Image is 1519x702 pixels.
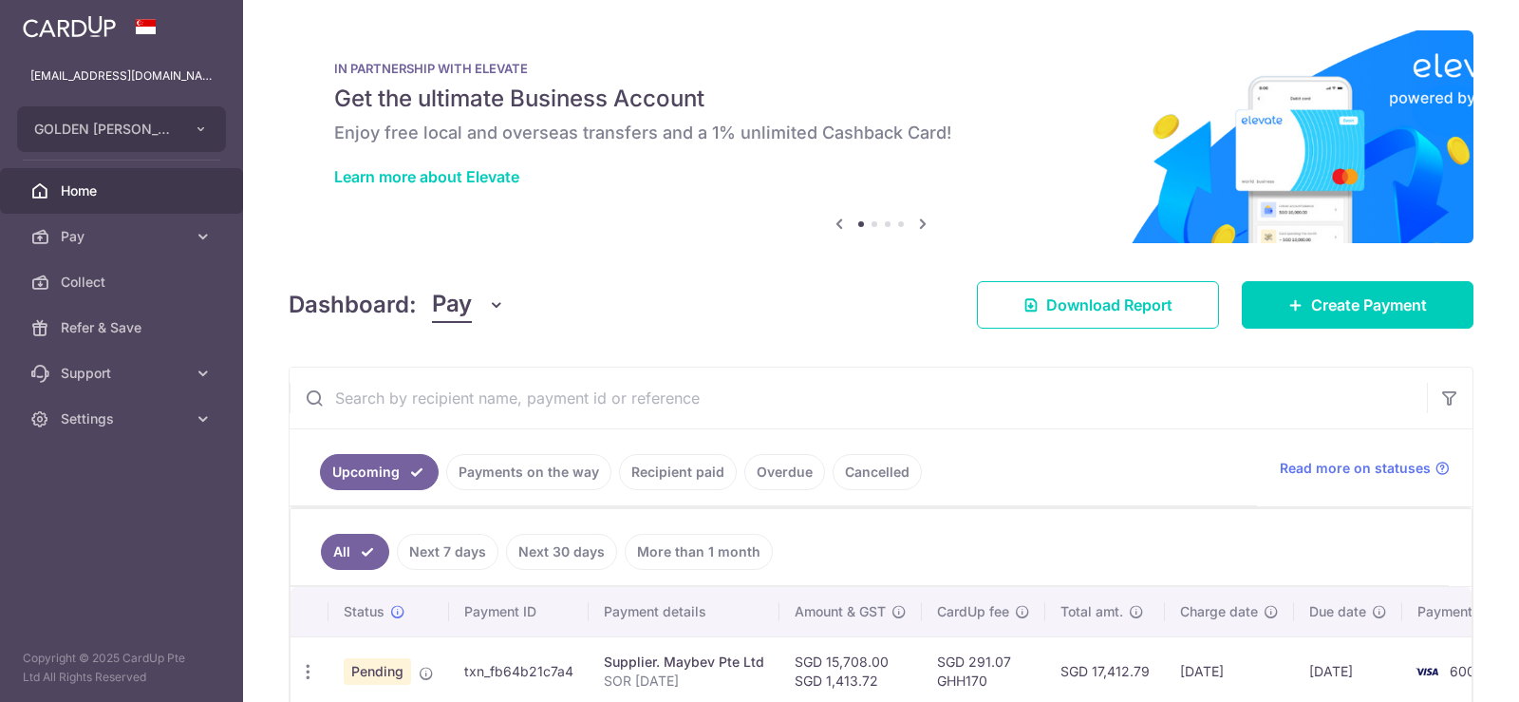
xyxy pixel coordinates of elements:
[449,587,589,636] th: Payment ID
[61,227,186,246] span: Pay
[432,287,472,323] span: Pay
[334,61,1428,76] p: IN PARTNERSHIP WITH ELEVATE
[937,602,1009,621] span: CardUp fee
[432,287,505,323] button: Pay
[61,273,186,292] span: Collect
[321,534,389,570] a: All
[1242,281,1473,329] a: Create Payment
[34,120,175,139] span: GOLDEN [PERSON_NAME] MARKETING
[1408,660,1446,683] img: Bank Card
[1309,602,1366,621] span: Due date
[1450,663,1483,679] span: 6007
[619,454,737,490] a: Recipient paid
[61,181,186,200] span: Home
[290,368,1427,428] input: Search by recipient name, payment id or reference
[1280,459,1450,478] a: Read more on statuses
[1060,602,1123,621] span: Total amt.
[344,602,384,621] span: Status
[625,534,773,570] a: More than 1 month
[320,454,439,490] a: Upcoming
[289,288,417,322] h4: Dashboard:
[61,409,186,428] span: Settings
[833,454,922,490] a: Cancelled
[1311,294,1427,316] span: Create Payment
[604,672,764,691] p: SOR [DATE]
[23,15,116,38] img: CardUp
[334,84,1428,114] h5: Get the ultimate Business Account
[61,318,186,337] span: Refer & Save
[604,653,764,672] div: Supplier. Maybev Pte Ltd
[977,281,1219,329] a: Download Report
[506,534,617,570] a: Next 30 days
[334,122,1428,144] h6: Enjoy free local and overseas transfers and a 1% unlimited Cashback Card!
[30,66,213,85] p: [EMAIL_ADDRESS][DOMAIN_NAME]
[334,167,519,186] a: Learn more about Elevate
[795,602,886,621] span: Amount & GST
[61,364,186,383] span: Support
[1180,602,1258,621] span: Charge date
[589,587,779,636] th: Payment details
[17,106,226,152] button: GOLDEN [PERSON_NAME] MARKETING
[1280,459,1431,478] span: Read more on statuses
[344,658,411,685] span: Pending
[446,454,611,490] a: Payments on the way
[1046,294,1172,316] span: Download Report
[744,454,825,490] a: Overdue
[397,534,498,570] a: Next 7 days
[289,30,1473,243] img: Renovation banner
